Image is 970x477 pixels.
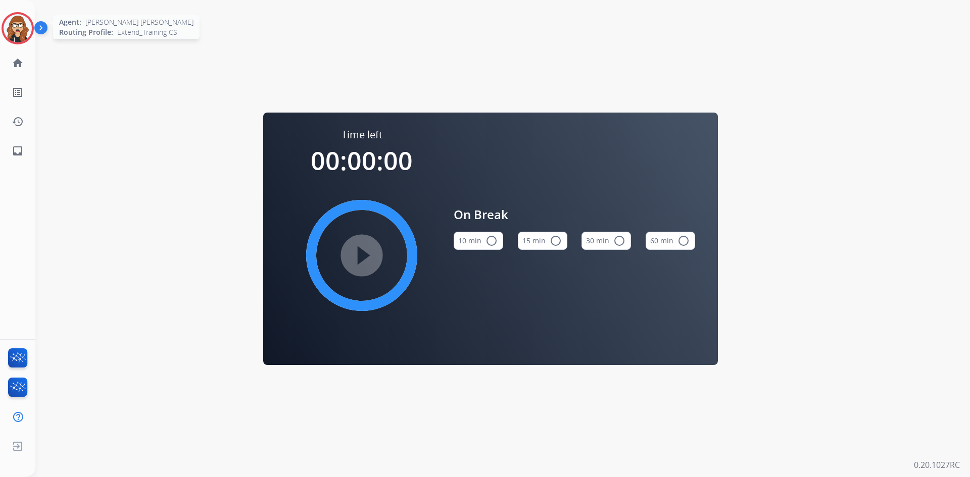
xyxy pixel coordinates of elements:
span: Routing Profile: [59,27,113,37]
mat-icon: home [12,57,24,69]
mat-icon: history [12,116,24,128]
img: avatar [4,14,32,42]
p: 0.20.1027RC [914,459,960,471]
span: [PERSON_NAME] [PERSON_NAME] [85,17,193,27]
button: 10 min [454,232,503,250]
mat-icon: list_alt [12,86,24,98]
span: Time left [342,128,382,142]
span: 00:00:00 [311,143,413,178]
button: 15 min [518,232,567,250]
span: Agent: [59,17,81,27]
mat-icon: radio_button_unchecked [550,235,562,247]
button: 60 min [646,232,695,250]
mat-icon: radio_button_unchecked [613,235,625,247]
mat-icon: radio_button_unchecked [486,235,498,247]
button: 30 min [581,232,631,250]
mat-icon: radio_button_unchecked [677,235,690,247]
span: On Break [454,205,695,224]
mat-icon: inbox [12,145,24,157]
span: Extend_Training CS [117,27,177,37]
